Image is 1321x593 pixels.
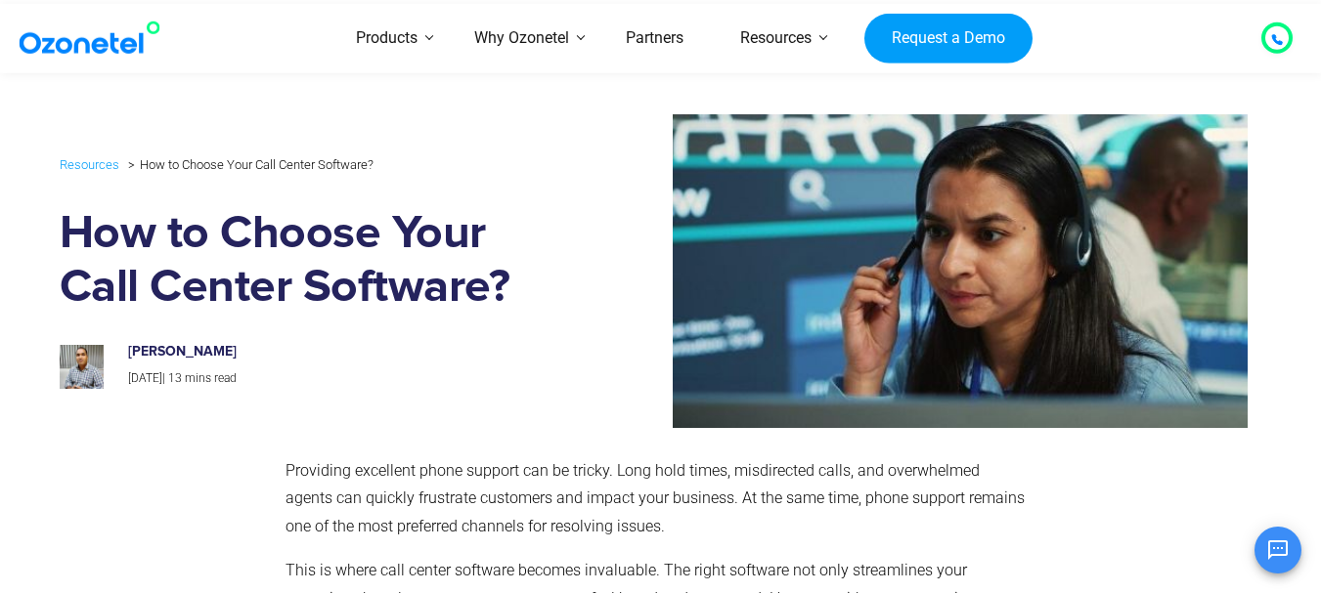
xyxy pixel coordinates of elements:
h6: [PERSON_NAME] [128,344,541,360]
span: 13 [168,371,182,385]
a: Resources [712,4,840,73]
span: Providing excellent phone support can be tricky. Long hold times, misdirected calls, and overwhel... [286,461,1025,536]
span: [DATE] [128,371,162,385]
a: Partners [597,4,712,73]
span: mins read [185,371,237,385]
p: | [128,368,541,390]
h1: How to Choose Your Call Center Software? [60,207,561,315]
li: How to Choose Your Call Center Software? [123,152,374,177]
a: Request a Demo [864,13,1032,64]
a: Products [328,4,446,73]
button: Open chat [1255,527,1301,573]
a: Why Ozonetel [446,4,597,73]
img: prashanth-kancherla_avatar-200x200.jpeg [60,345,104,389]
a: Resources [60,153,119,176]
